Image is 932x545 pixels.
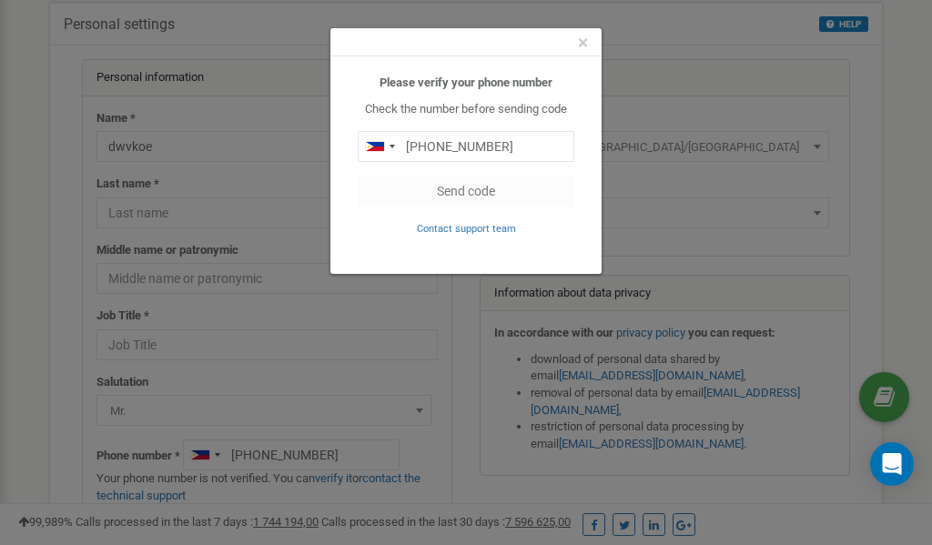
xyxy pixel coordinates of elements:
[380,76,552,89] b: Please verify your phone number
[358,176,574,207] button: Send code
[578,34,588,53] button: Close
[417,223,516,235] small: Contact support team
[578,32,588,54] span: ×
[359,132,400,161] div: Telephone country code
[870,442,914,486] div: Open Intercom Messenger
[417,221,516,235] a: Contact support team
[358,101,574,118] p: Check the number before sending code
[358,131,574,162] input: 0905 123 4567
